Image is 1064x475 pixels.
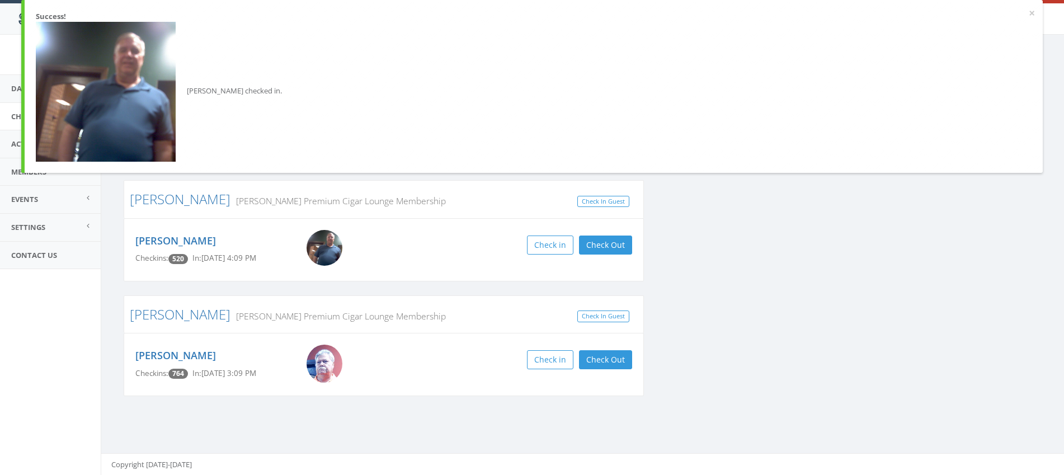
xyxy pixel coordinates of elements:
a: [PERSON_NAME] [135,234,216,247]
button: Check in [527,350,573,369]
button: Check in [527,236,573,255]
span: In: [DATE] 4:09 PM [192,253,256,263]
a: [PERSON_NAME] [135,349,216,362]
span: Checkins: [135,253,168,263]
a: [PERSON_NAME] [130,190,230,208]
small: [PERSON_NAME] Premium Cigar Lounge Membership [230,310,446,322]
span: In: [DATE] 3:09 PM [192,368,256,378]
button: × [1029,8,1035,19]
span: Members [11,167,46,177]
span: Contact Us [11,250,57,260]
button: Check Out [579,236,632,255]
button: Check Out [579,350,632,369]
a: Check In Guest [577,311,629,322]
img: Kevin_Howerton.png [36,22,176,162]
span: Events [11,194,38,204]
span: Settings [11,222,45,232]
div: [PERSON_NAME] checked in. [36,22,1032,162]
img: Kevin_Howerton.png [307,230,342,266]
img: speedin_logo.png [13,8,83,29]
span: Checkin count [168,369,188,379]
div: Success! [36,11,1032,22]
small: [PERSON_NAME] Premium Cigar Lounge Membership [230,195,446,207]
a: [PERSON_NAME] [130,305,230,323]
span: Checkins: [135,368,168,378]
img: Big_Mike.jpg [307,345,342,383]
a: Check In Guest [577,196,629,208]
span: Checkin count [168,254,188,264]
